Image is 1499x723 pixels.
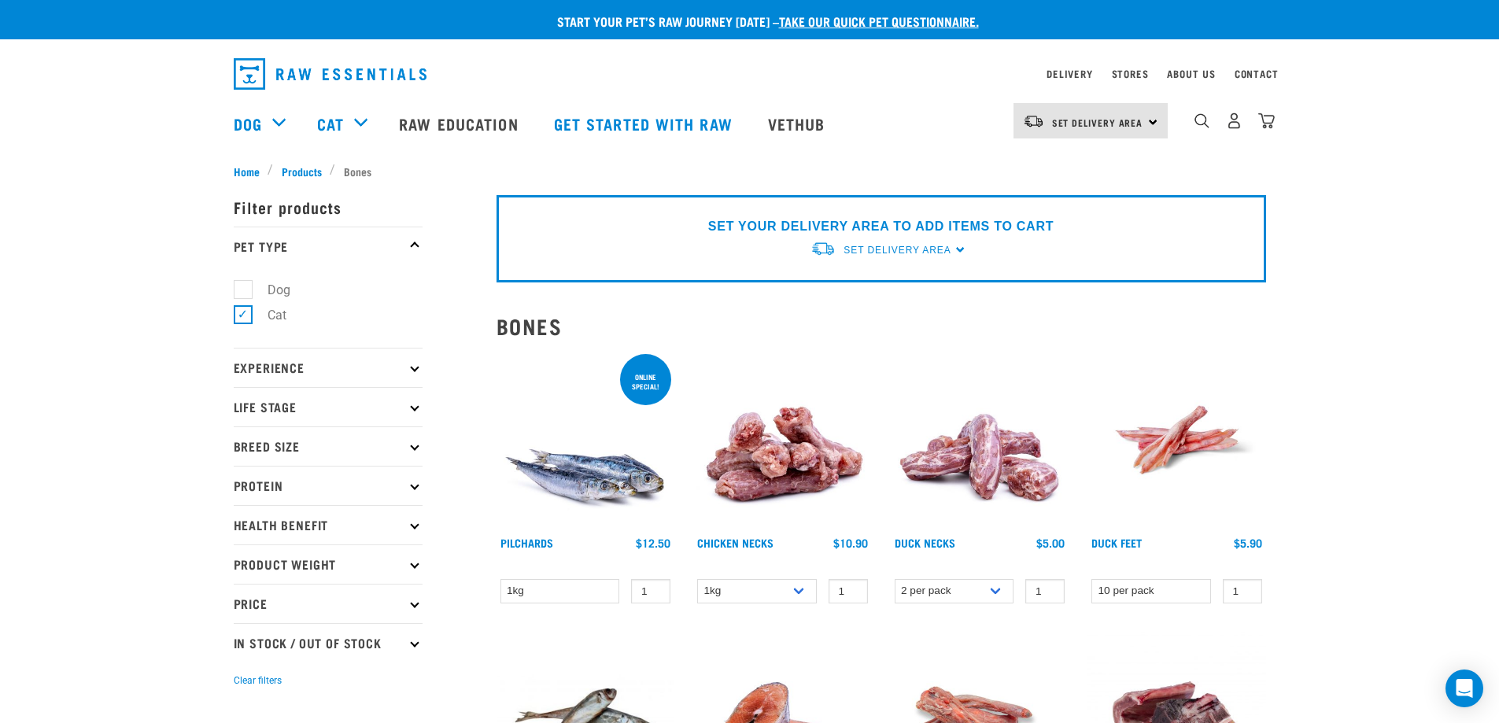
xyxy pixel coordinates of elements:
div: $10.90 [833,537,868,549]
img: Raw Essentials Duck Feet Raw Meaty Bones For Dogs [1087,351,1266,529]
label: Dog [242,280,297,300]
span: Set Delivery Area [1052,120,1143,125]
p: Health Benefit [234,505,423,544]
p: Protein [234,466,423,505]
h2: Bones [497,314,1266,338]
a: Duck Necks [895,540,955,545]
img: Four Whole Pilchards [497,351,675,529]
label: Cat [242,305,293,325]
a: Pilchards [500,540,553,545]
div: $5.90 [1234,537,1262,549]
a: Stores [1112,71,1149,76]
input: 1 [1223,579,1262,603]
img: van-moving.png [810,241,836,257]
img: Pile Of Duck Necks For Pets [891,351,1069,529]
p: Filter products [234,187,423,227]
a: About Us [1167,71,1215,76]
p: In Stock / Out Of Stock [234,623,423,662]
a: Vethub [752,92,845,155]
a: Dog [234,112,262,135]
div: Open Intercom Messenger [1445,670,1483,707]
div: $12.50 [636,537,670,549]
a: take our quick pet questionnaire. [779,17,979,24]
img: Pile Of Chicken Necks For Pets [693,351,872,529]
img: home-icon-1@2x.png [1194,113,1209,128]
a: Products [273,163,330,179]
div: $5.00 [1036,537,1065,549]
img: Raw Essentials Logo [234,58,426,90]
a: Delivery [1047,71,1092,76]
p: Product Weight [234,544,423,584]
input: 1 [631,579,670,603]
span: Products [282,163,322,179]
button: Clear filters [234,673,282,688]
p: Price [234,584,423,623]
a: Home [234,163,268,179]
p: Breed Size [234,426,423,466]
img: user.png [1226,113,1242,129]
a: Raw Education [383,92,537,155]
nav: dropdown navigation [221,52,1279,96]
p: Experience [234,348,423,387]
p: Pet Type [234,227,423,266]
input: 1 [1025,579,1065,603]
a: Duck Feet [1091,540,1142,545]
a: Contact [1235,71,1279,76]
a: Cat [317,112,344,135]
p: SET YOUR DELIVERY AREA TO ADD ITEMS TO CART [708,217,1054,236]
a: Get started with Raw [538,92,752,155]
input: 1 [829,579,868,603]
a: Chicken Necks [697,540,773,545]
nav: breadcrumbs [234,163,1266,179]
span: Set Delivery Area [844,245,951,256]
img: van-moving.png [1023,114,1044,128]
img: home-icon@2x.png [1258,113,1275,129]
span: Home [234,163,260,179]
div: ONLINE SPECIAL! [620,365,671,398]
p: Life Stage [234,387,423,426]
